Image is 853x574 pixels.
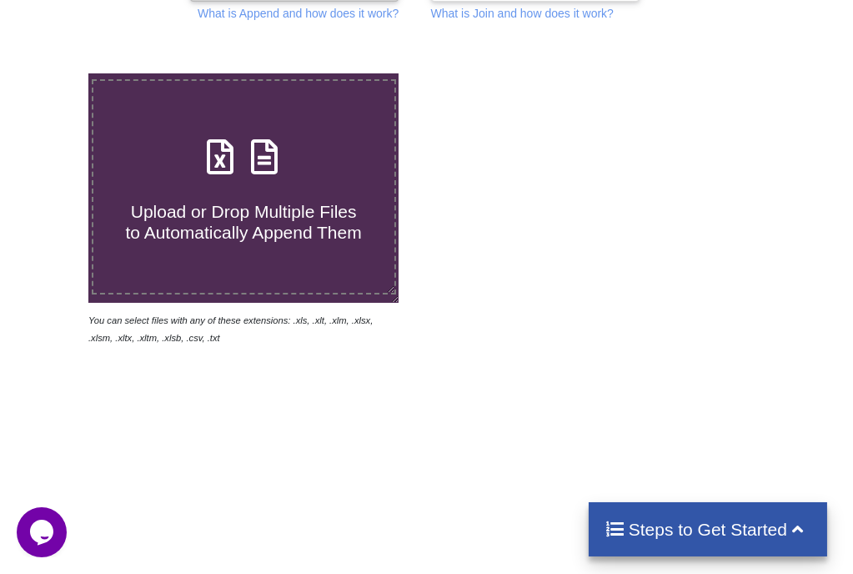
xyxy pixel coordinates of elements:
[88,315,373,343] i: You can select files with any of these extensions: .xls, .xlt, .xlm, .xlsx, .xlsm, .xltx, .xltm, ...
[198,5,399,22] p: What is Append and how does it work?
[17,507,70,557] iframe: chat widget
[125,202,361,242] span: Upload or Drop Multiple Files to Automatically Append Them
[605,519,811,540] h4: Steps to Get Started
[431,5,614,22] p: What is Join and how does it work?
